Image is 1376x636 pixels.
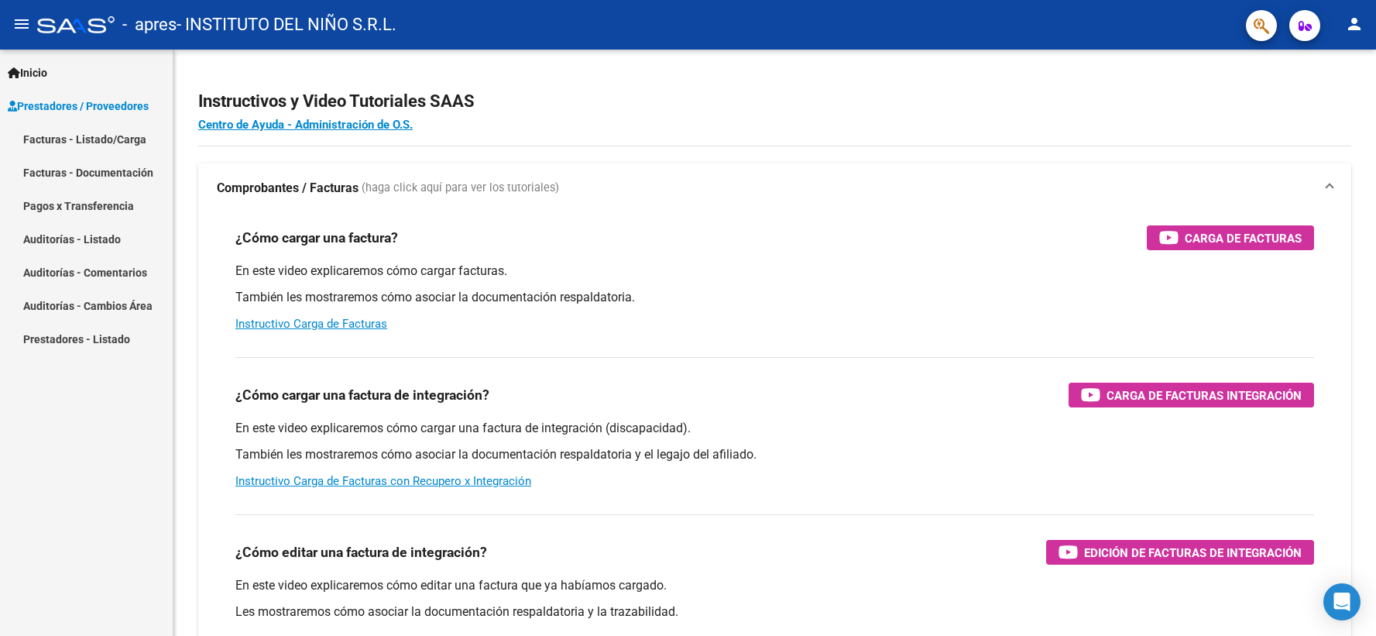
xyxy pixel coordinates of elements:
span: - INSTITUTO DEL NIÑO S.R.L. [177,8,396,42]
h2: Instructivos y Video Tutoriales SAAS [198,87,1351,116]
span: Carga de Facturas Integración [1107,386,1302,405]
h3: ¿Cómo cargar una factura de integración? [235,384,489,406]
p: También les mostraremos cómo asociar la documentación respaldatoria y el legajo del afiliado. [235,446,1314,463]
a: Instructivo Carga de Facturas con Recupero x Integración [235,474,531,488]
span: Prestadores / Proveedores [8,98,149,115]
span: (haga click aquí para ver los tutoriales) [362,180,559,197]
span: Edición de Facturas de integración [1084,543,1302,562]
a: Centro de Ayuda - Administración de O.S. [198,118,413,132]
button: Carga de Facturas Integración [1069,383,1314,407]
p: También les mostraremos cómo asociar la documentación respaldatoria. [235,289,1314,306]
span: - apres [122,8,177,42]
a: Instructivo Carga de Facturas [235,317,387,331]
button: Carga de Facturas [1147,225,1314,250]
mat-icon: person [1345,15,1364,33]
mat-icon: menu [12,15,31,33]
span: Carga de Facturas [1185,229,1302,248]
span: Inicio [8,64,47,81]
h3: ¿Cómo editar una factura de integración? [235,541,487,563]
div: Open Intercom Messenger [1323,583,1361,621]
p: En este video explicaremos cómo cargar facturas. [235,263,1314,280]
p: Les mostraremos cómo asociar la documentación respaldatoria y la trazabilidad. [235,603,1314,621]
p: En este video explicaremos cómo editar una factura que ya habíamos cargado. [235,577,1314,594]
mat-expansion-panel-header: Comprobantes / Facturas (haga click aquí para ver los tutoriales) [198,163,1351,213]
strong: Comprobantes / Facturas [217,180,359,197]
button: Edición de Facturas de integración [1046,540,1314,565]
h3: ¿Cómo cargar una factura? [235,227,398,249]
p: En este video explicaremos cómo cargar una factura de integración (discapacidad). [235,420,1314,437]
